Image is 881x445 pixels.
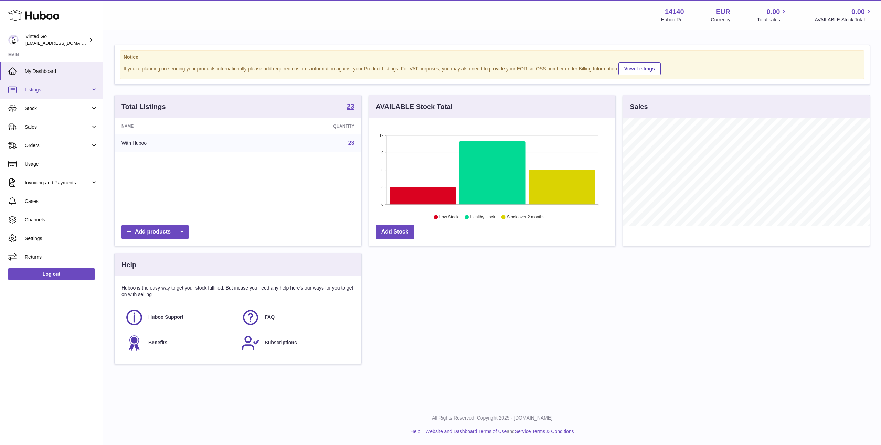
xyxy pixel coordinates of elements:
span: 0.00 [767,7,780,17]
span: Invoicing and Payments [25,180,91,186]
span: My Dashboard [25,68,98,75]
a: Huboo Support [125,308,234,327]
text: 6 [381,168,383,172]
a: Benefits [125,334,234,352]
a: Subscriptions [241,334,351,352]
a: 0.00 AVAILABLE Stock Total [815,7,873,23]
div: If you're planning on sending your products internationally please add required customs informati... [124,61,861,75]
h3: Help [121,260,136,270]
h3: Total Listings [121,102,166,111]
span: Subscriptions [265,339,297,346]
span: Sales [25,124,91,130]
strong: Notice [124,54,861,61]
p: Huboo is the easy way to get your stock fulfilled. But incase you need any help here's our ways f... [121,285,354,298]
span: Channels [25,217,98,223]
text: Stock over 2 months [507,215,544,220]
h3: AVAILABLE Stock Total [376,102,453,111]
td: With Huboo [115,134,245,152]
span: FAQ [265,314,275,321]
text: 3 [381,185,383,189]
img: giedre.bartusyte@vinted.com [8,35,19,45]
span: Cases [25,198,98,205]
li: and [423,428,574,435]
text: Low Stock [439,215,459,220]
a: View Listings [618,62,661,75]
a: Help [411,428,421,434]
text: 12 [379,133,383,138]
span: Settings [25,235,98,242]
text: Healthy stock [470,215,495,220]
div: Vinted Go [25,33,87,46]
a: Service Terms & Conditions [515,428,574,434]
div: Huboo Ref [661,17,684,23]
p: All Rights Reserved. Copyright 2025 - [DOMAIN_NAME] [109,415,875,421]
a: FAQ [241,308,351,327]
div: Currency [711,17,731,23]
a: 23 [348,140,354,146]
span: 0.00 [851,7,865,17]
text: 0 [381,202,383,206]
span: Huboo Support [148,314,183,321]
span: Returns [25,254,98,260]
a: Add products [121,225,189,239]
span: Benefits [148,339,167,346]
span: Total sales [757,17,788,23]
strong: EUR [716,7,730,17]
span: Listings [25,87,91,93]
strong: 14140 [665,7,684,17]
span: Usage [25,161,98,167]
a: Website and Dashboard Terms of Use [425,428,507,434]
span: [EMAIL_ADDRESS][DOMAIN_NAME] [25,40,101,46]
strong: 23 [347,103,354,110]
a: Add Stock [376,225,414,239]
a: 23 [347,103,354,111]
span: Stock [25,105,91,112]
span: Orders [25,142,91,149]
th: Name [115,118,245,134]
text: 9 [381,151,383,155]
a: 0.00 Total sales [757,7,788,23]
h3: Sales [630,102,648,111]
th: Quantity [245,118,361,134]
span: AVAILABLE Stock Total [815,17,873,23]
a: Log out [8,268,95,280]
